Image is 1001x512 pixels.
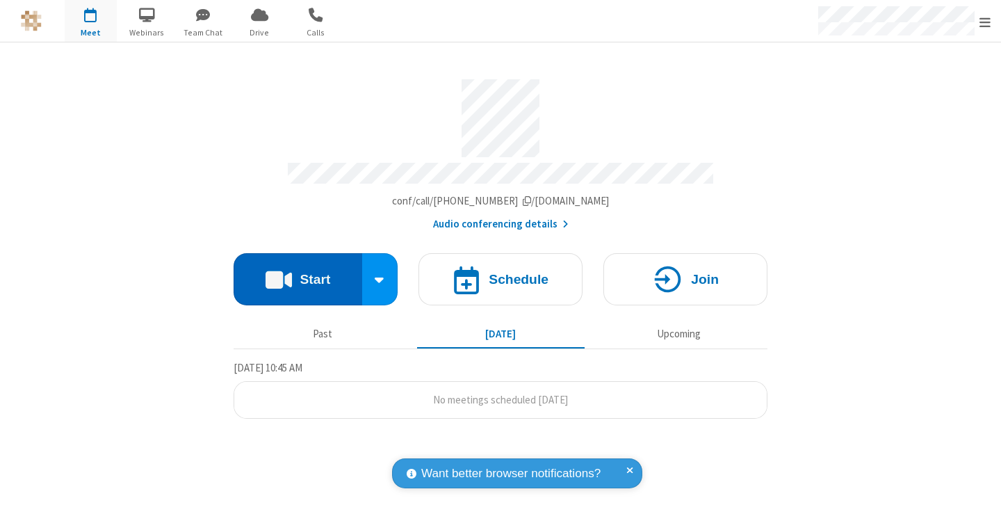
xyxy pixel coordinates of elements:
[489,273,548,286] h4: Schedule
[234,360,767,419] section: Today's Meetings
[21,10,42,31] img: QA Selenium DO NOT DELETE OR CHANGE
[290,26,342,39] span: Calls
[392,193,610,209] button: Copy my meeting room linkCopy my meeting room link
[392,194,610,207] span: Copy my meeting room link
[433,216,569,232] button: Audio conferencing details
[177,26,229,39] span: Team Chat
[417,321,585,347] button: [DATE]
[691,273,719,286] h4: Join
[234,253,362,305] button: Start
[234,26,286,39] span: Drive
[300,273,330,286] h4: Start
[362,253,398,305] div: Start conference options
[595,321,763,347] button: Upcoming
[234,69,767,232] section: Account details
[966,476,991,502] iframe: Chat
[421,465,601,483] span: Want better browser notifications?
[418,253,583,305] button: Schedule
[603,253,767,305] button: Join
[239,321,407,347] button: Past
[433,393,568,406] span: No meetings scheduled [DATE]
[234,361,302,374] span: [DATE] 10:45 AM
[121,26,173,39] span: Webinars
[65,26,117,39] span: Meet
